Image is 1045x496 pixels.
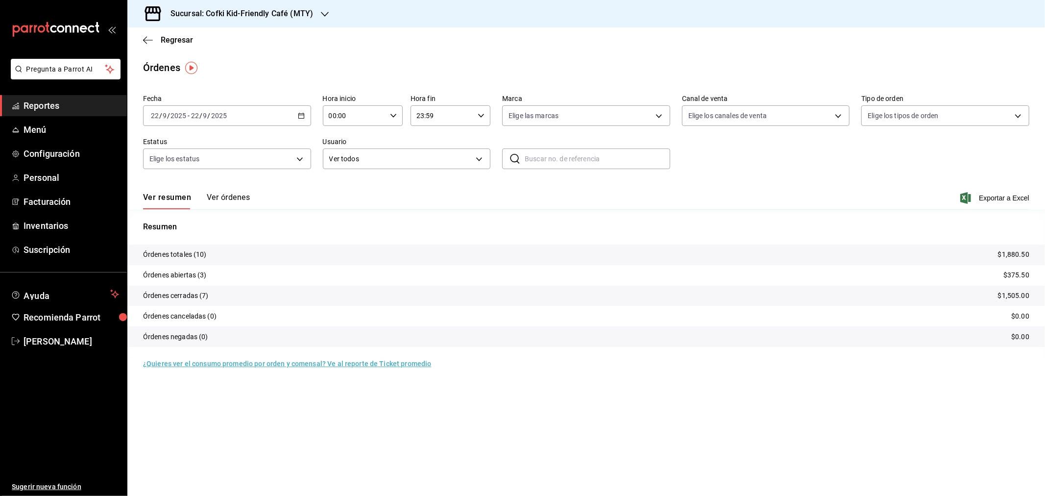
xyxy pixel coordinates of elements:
[12,482,119,492] span: Sugerir nueva función
[143,96,311,102] label: Fecha
[24,147,119,160] span: Configuración
[1011,311,1029,322] p: $0.00
[143,221,1029,233] p: Resumen
[199,112,202,120] span: /
[688,111,767,121] span: Elige los canales de venta
[24,195,119,208] span: Facturación
[24,123,119,136] span: Menú
[26,64,105,74] span: Pregunta a Parrot AI
[149,154,199,164] span: Elige los estatus
[170,112,187,120] input: ----
[207,193,250,209] button: Ver órdenes
[24,219,119,232] span: Inventarios
[208,112,211,120] span: /
[162,112,167,120] input: --
[868,111,938,121] span: Elige los tipos de orden
[24,243,119,256] span: Suscripción
[323,96,403,102] label: Hora inicio
[143,35,193,45] button: Regresar
[11,59,121,79] button: Pregunta a Parrot AI
[108,25,116,33] button: open_drawer_menu
[24,311,119,324] span: Recomienda Parrot
[185,62,197,74] img: Tooltip marker
[143,60,180,75] div: Órdenes
[1011,332,1029,342] p: $0.00
[163,8,313,20] h3: Sucursal: Cofki Kid-Friendly Café (MTY)
[143,270,207,280] p: Órdenes abiertas (3)
[143,291,209,301] p: Órdenes cerradas (7)
[323,139,491,146] label: Usuario
[24,99,119,112] span: Reportes
[143,193,250,209] div: navigation tabs
[998,291,1029,301] p: $1,505.00
[143,193,191,209] button: Ver resumen
[1003,270,1029,280] p: $375.50
[502,96,670,102] label: Marca
[159,112,162,120] span: /
[191,112,199,120] input: --
[861,96,1029,102] label: Tipo de orden
[143,139,311,146] label: Estatus
[188,112,190,120] span: -
[24,335,119,348] span: [PERSON_NAME]
[998,249,1029,260] p: $1,880.50
[24,171,119,184] span: Personal
[7,71,121,81] a: Pregunta a Parrot AI
[24,288,106,300] span: Ayuda
[329,154,473,164] span: Ver todos
[411,96,490,102] label: Hora fin
[143,249,207,260] p: Órdenes totales (10)
[509,111,559,121] span: Elige las marcas
[962,192,1029,204] button: Exportar a Excel
[682,96,850,102] label: Canal de venta
[143,311,217,322] p: Órdenes canceladas (0)
[525,149,670,169] input: Buscar no. de referencia
[161,35,193,45] span: Regresar
[143,360,431,368] a: ¿Quieres ver el consumo promedio por orden y comensal? Ve al reporte de Ticket promedio
[167,112,170,120] span: /
[143,332,208,342] p: Órdenes negadas (0)
[150,112,159,120] input: --
[211,112,227,120] input: ----
[203,112,208,120] input: --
